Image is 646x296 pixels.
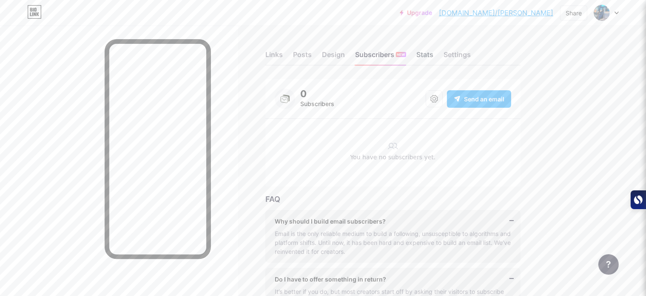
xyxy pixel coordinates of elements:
[322,49,345,65] div: Design
[464,95,504,103] span: Send an email
[594,5,610,21] img: Thasleema Ameer
[400,9,432,16] a: Upgrade
[416,49,433,65] div: Stats
[355,49,406,65] div: Subscribers
[265,49,283,65] div: Links
[265,193,521,205] div: FAQ
[439,8,553,18] a: [DOMAIN_NAME]/[PERSON_NAME]
[293,49,312,65] div: Posts
[275,153,511,166] div: You have no subscribers yet.
[275,275,386,284] span: Do I have to offer something in return?
[300,89,334,99] div: 0
[275,217,386,226] span: Why should I build email subscribers?
[566,9,582,17] div: Share
[397,52,405,57] span: NEW
[275,229,511,256] div: Email is the only reliable medium to build a following, unsusceptible to algorithms and platform ...
[444,49,471,65] div: Settings
[300,99,334,109] div: Subscribers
